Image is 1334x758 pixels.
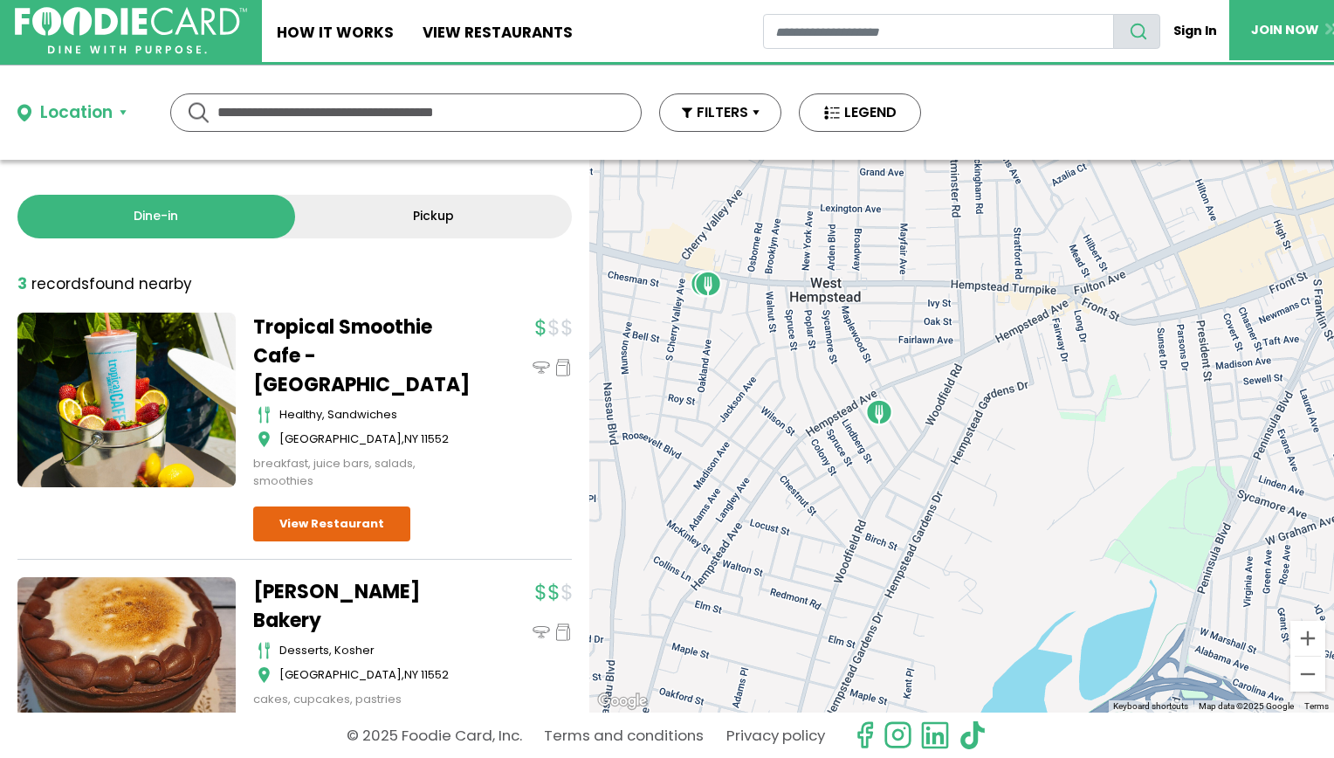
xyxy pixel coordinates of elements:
div: , [279,666,471,684]
button: FILTERS [659,93,781,132]
strong: 3 [17,273,27,294]
span: records [31,273,89,294]
img: Google [594,690,651,713]
svg: check us out on facebook [850,720,880,750]
img: FoodieCard; Eat, Drink, Save, Donate [15,7,247,54]
button: Keyboard shortcuts [1113,700,1188,713]
span: NY [404,431,418,447]
input: restaurant search [763,14,1114,49]
div: healthy, sandwiches [279,406,471,424]
span: 11552 [421,666,449,683]
span: Map data ©2025 Google [1199,701,1294,711]
a: Sign In [1160,14,1229,48]
button: search [1113,14,1160,49]
img: map_icon.svg [258,431,271,448]
div: Location [40,100,113,126]
img: pickup_icon.svg [554,624,572,641]
div: Tropical Smoothie Cafe - West Hempstead [683,263,725,305]
img: linkedin.svg [920,720,950,750]
img: dinein_icon.svg [533,359,550,376]
a: Open this area in Google Maps (opens a new window) [594,690,651,713]
button: Zoom in [1290,621,1325,656]
span: NY [404,666,418,683]
button: LEGEND [799,93,921,132]
a: Pickup [295,195,573,238]
a: Tropical Smoothie Cafe - [GEOGRAPHIC_DATA] [253,313,471,399]
button: Location [17,100,127,126]
p: © 2025 Foodie Card, Inc. [347,720,522,751]
div: cakes, cupcakes, pastries [253,691,471,708]
img: tiktok.svg [958,720,987,750]
a: Terms [1304,701,1329,711]
div: Beit Zaytoon [687,263,729,305]
a: [PERSON_NAME] Bakery [253,577,471,635]
button: Zoom out [1290,657,1325,692]
a: Dine-in [17,195,295,238]
div: breakfast, juice bars, salads, smoothies [253,455,471,489]
span: [GEOGRAPHIC_DATA] [279,666,402,683]
img: dinein_icon.svg [533,624,550,641]
div: found nearby [17,273,192,296]
a: View Restaurant [253,506,410,541]
span: 11552 [421,431,449,447]
div: Riesterer's Bakery [858,391,900,433]
span: [GEOGRAPHIC_DATA] [279,431,402,447]
img: pickup_icon.svg [554,359,572,376]
div: , [279,431,471,448]
a: Privacy policy [726,720,825,751]
a: Terms and conditions [544,720,704,751]
img: map_icon.svg [258,666,271,684]
div: desserts, kosher [279,642,471,659]
img: cutlery_icon.svg [258,406,271,424]
img: cutlery_icon.svg [258,642,271,659]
